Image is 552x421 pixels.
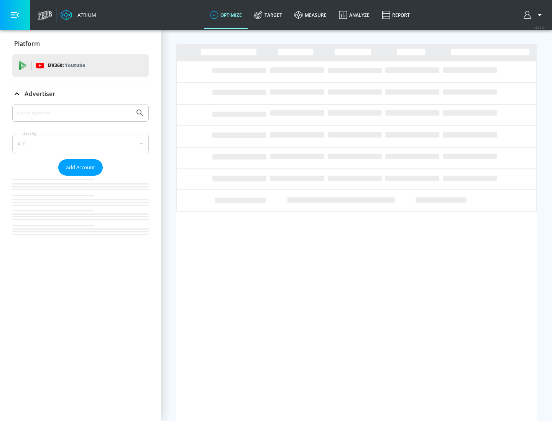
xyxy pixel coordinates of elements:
a: Report [376,1,416,29]
div: A-Z [12,134,149,153]
a: Atrium [61,9,96,21]
nav: list of Advertiser [12,176,149,250]
a: measure [288,1,333,29]
div: Advertiser [12,104,149,250]
a: Target [248,1,288,29]
div: Atrium [74,11,96,18]
p: DV360: [48,61,85,70]
span: v 4.22.2 [534,25,544,29]
p: Platform [14,39,40,48]
button: Add Account [58,159,103,176]
p: Youtube [65,61,85,69]
a: optimize [204,1,248,29]
p: Advertiser [25,90,55,98]
input: Search by name [15,108,131,118]
a: Analyze [333,1,376,29]
div: Platform [12,33,149,54]
label: Sort By [22,131,38,136]
div: Advertiser [12,83,149,104]
div: DV360: Youtube [12,54,149,77]
span: Add Account [66,163,95,172]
